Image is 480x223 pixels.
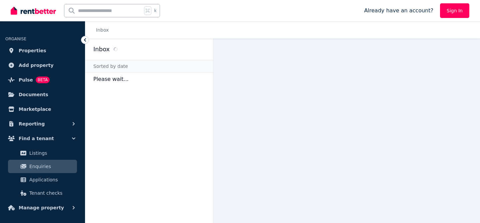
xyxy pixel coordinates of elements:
span: Listings [29,149,74,157]
a: PulseBETA [5,73,80,87]
a: Tenant checks [8,186,77,200]
span: Marketplace [19,105,51,113]
a: Marketplace [5,103,80,116]
a: Sign In [440,3,469,18]
a: Listings [8,146,77,160]
span: Manage property [19,204,64,212]
span: Tenant checks [29,189,74,197]
button: Manage property [5,201,80,214]
a: Enquiries [8,160,77,173]
h2: Inbox [93,45,110,54]
nav: Breadcrumb [85,21,117,39]
a: Add property [5,59,80,72]
span: BETA [36,77,50,83]
a: Properties [5,44,80,57]
span: Properties [19,47,46,55]
a: Documents [5,88,80,101]
span: Already have an account? [364,7,433,15]
a: Applications [8,173,77,186]
p: Please wait... [85,73,213,86]
span: Add property [19,61,54,69]
span: Find a tenant [19,134,54,142]
span: Documents [19,91,48,99]
div: Sorted by date [85,60,213,73]
span: Pulse [19,76,33,84]
span: Enquiries [29,162,74,170]
img: RentBetter [11,6,56,16]
button: Find a tenant [5,132,80,145]
button: Reporting [5,117,80,130]
span: k [154,8,156,13]
span: Applications [29,176,74,184]
span: Reporting [19,120,45,128]
a: Inbox [96,27,109,33]
span: ORGANISE [5,37,26,41]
